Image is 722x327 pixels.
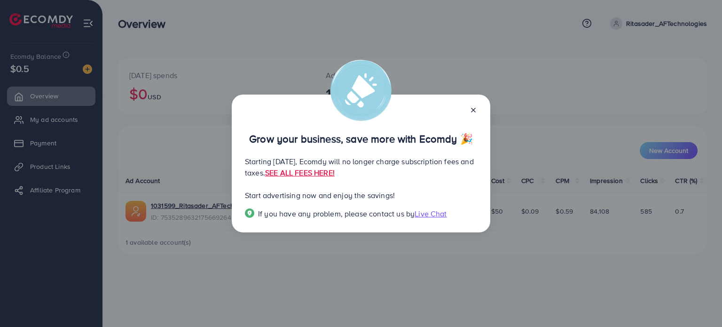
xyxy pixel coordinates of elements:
a: SEE ALL FEES HERE! [265,167,335,178]
p: Starting [DATE], Ecomdy will no longer charge subscription fees and taxes. [245,156,477,178]
p: Start advertising now and enjoy the savings! [245,190,477,201]
p: Grow your business, save more with Ecomdy 🎉 [245,133,477,144]
iframe: Chat [682,285,715,320]
span: Live Chat [415,208,447,219]
img: Popup guide [245,208,254,218]
span: If you have any problem, please contact us by [258,208,415,219]
img: alert [330,60,392,121]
